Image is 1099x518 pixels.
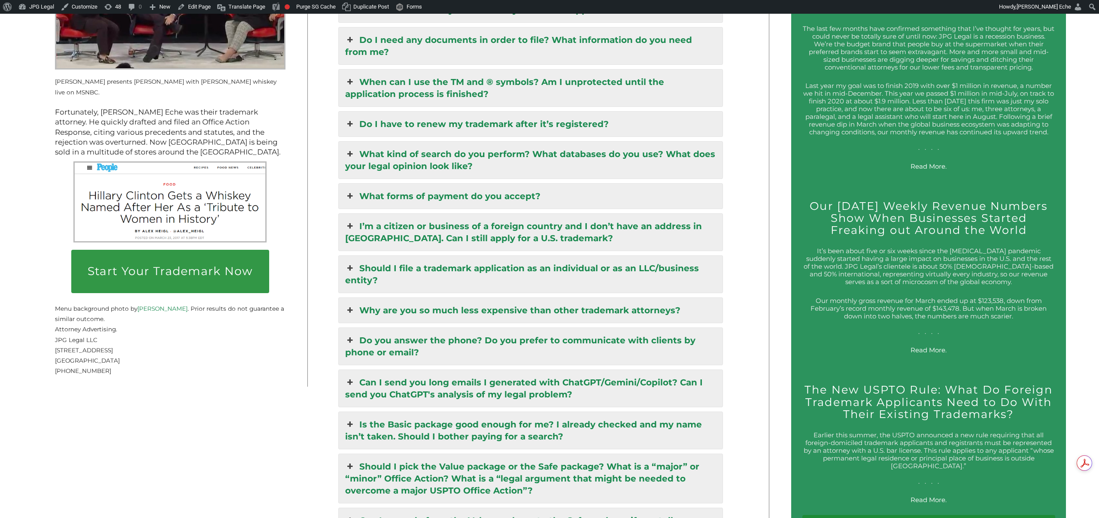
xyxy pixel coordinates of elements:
[285,4,290,9] div: Focus keyphrase not set
[339,298,723,323] a: Why are you so much less expensive than other trademark attorneys?
[339,328,723,365] a: Do you answer the phone? Do you prefer to communicate with clients by phone or email?
[339,370,723,407] a: Can I send you long emails I generated with ChatGPT/Gemini/Copilot? Can I send you ChatGPT's anal...
[339,256,723,293] a: Should I file a trademark application as an individual or as an LLC/business entity?
[339,184,723,209] a: What forms of payment do you accept?
[71,250,269,293] a: Start Your Trademark Now
[55,357,120,364] span: [GEOGRAPHIC_DATA]
[802,25,1055,71] p: The last few months have confirmed something that I’ve thought for years, but could never be tota...
[339,70,723,106] a: When can I use the TM and ® symbols? Am I unprotected until the application process is finished?
[802,247,1055,286] p: It’s been about five or six weeks since the [MEDICAL_DATA] pandemic suddenly started having a lar...
[802,297,1055,336] p: Our monthly gross revenue for March ended up at $123,538, down from February’s record monthly rev...
[55,295,284,323] small: Menu background photo by . Prior results do not guarantee a similar outcome.
[810,199,1047,236] a: Our [DATE] Weekly Revenue Numbers Show When Businesses Started Freaking out Around the World
[911,346,947,354] a: Read More.
[911,496,947,504] a: Read More.
[55,326,117,333] span: Attorney Advertising.
[1017,3,1071,10] span: [PERSON_NAME] Eche
[55,78,276,95] small: [PERSON_NAME] presents [PERSON_NAME] with [PERSON_NAME] whiskey live on MSNBC.
[802,431,1055,485] p: Earlier this summer, the USPTO announced a new rule requiring that all foreign-domiciled trademar...
[911,162,947,170] a: Read More.
[805,383,1053,420] a: The New USPTO Rule: What Do Foreign Trademark Applicants Need to Do With Their Existing Trademarks?
[802,82,1055,151] p: Last year my goal was to finish 2019 with over $1 million in revenue, a number we hit in mid-Dece...
[339,412,723,449] a: Is the Basic package good enough for me? I already checked and my name isn’t taken. Should I both...
[55,336,97,343] span: JPG Legal LLC
[339,112,723,136] a: Do I have to renew my trademark after it’s registered?
[339,27,723,64] a: Do I need any documents in order to file? What information do you need from me?
[339,214,723,251] a: I’m a citizen or business of a foreign country and I don’t have an address in [GEOGRAPHIC_DATA]. ...
[55,347,113,354] span: [STREET_ADDRESS]
[339,454,723,503] a: Should I pick the Value package or the Safe package? What is a “major” or “minor” Office Action? ...
[55,107,285,157] p: Fortunately, [PERSON_NAME] Eche was their trademark attorney. He quickly drafted and filed an Off...
[137,305,188,312] a: [PERSON_NAME]
[55,367,111,374] span: [PHONE_NUMBER]
[73,161,267,242] img: Rodham Rye People Screenshot
[339,142,723,179] a: What kind of search do you perform? What databases do you use? What does your legal opinion look ...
